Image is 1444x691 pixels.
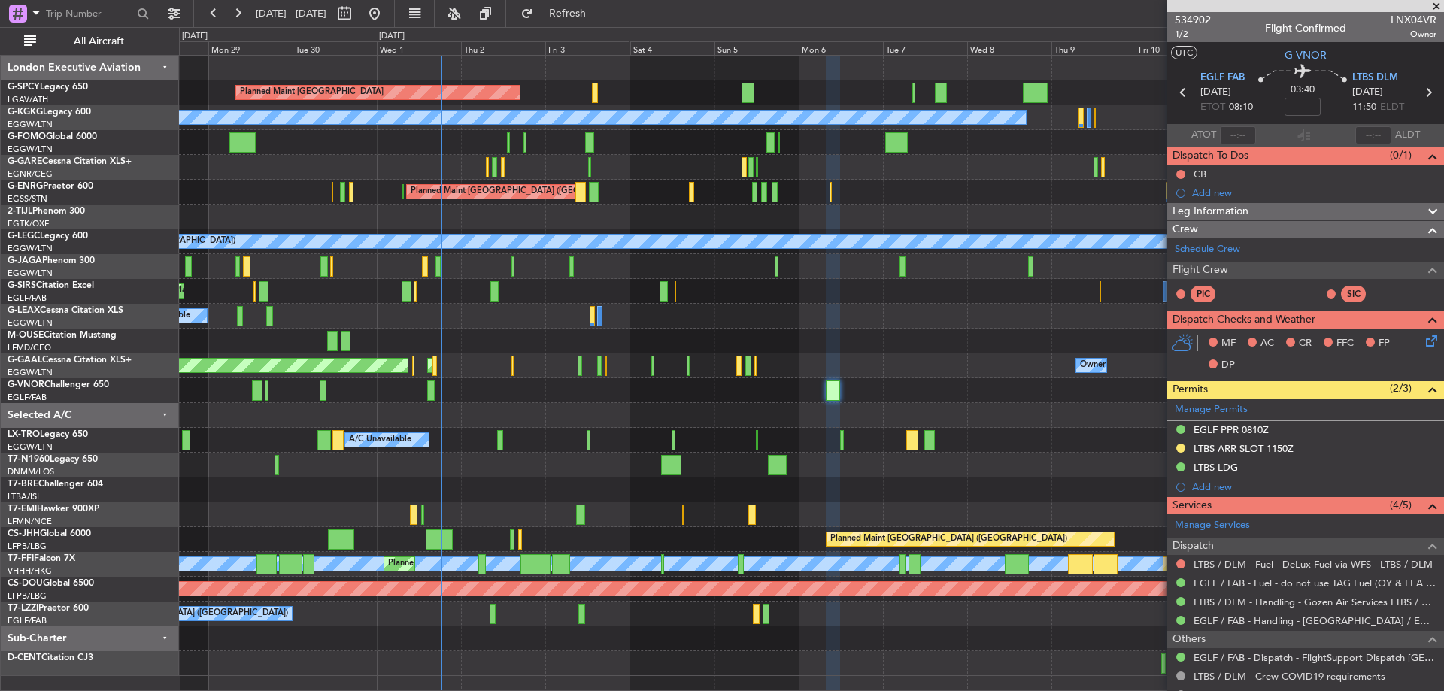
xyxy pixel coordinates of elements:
span: Dispatch To-Dos [1172,147,1248,165]
input: Trip Number [46,2,132,25]
span: LX-TRO [8,430,40,439]
a: EGGW/LTN [8,317,53,329]
span: Others [1172,631,1206,648]
span: T7-EMI [8,505,37,514]
span: M-OUSE [8,331,44,340]
a: G-KGKGLegacy 600 [8,108,91,117]
a: EGGW/LTN [8,441,53,453]
span: MF [1221,336,1236,351]
span: T7-BRE [8,480,38,489]
div: AOG Maint Dusseldorf [432,354,519,377]
a: M-OUSECitation Mustang [8,331,117,340]
a: EGGW/LTN [8,367,53,378]
span: Dispatch Checks and Weather [1172,311,1315,329]
div: Sun 5 [714,41,799,55]
span: G-SIRS [8,281,36,290]
a: DNMM/LOS [8,466,54,477]
div: Planned Maint [GEOGRAPHIC_DATA] [240,81,384,104]
span: G-LEGC [8,232,40,241]
div: CB [1194,168,1206,180]
a: EGNR/CEG [8,168,53,180]
div: Planned Maint [GEOGRAPHIC_DATA] ([GEOGRAPHIC_DATA]) [830,528,1067,550]
a: G-ENRGPraetor 600 [8,182,93,191]
div: - - [1219,287,1253,301]
div: Thu 9 [1051,41,1136,55]
span: G-VNOR [8,380,44,389]
span: ALDT [1395,128,1420,143]
div: LTBS ARR SLOT 1150Z [1194,442,1294,455]
a: G-SIRSCitation Excel [8,281,94,290]
div: Tue 30 [293,41,377,55]
a: T7-LZZIPraetor 600 [8,604,89,613]
a: EGGW/LTN [8,243,53,254]
div: EGLF PPR 0810Z [1194,423,1269,436]
span: G-KGKG [8,108,43,117]
span: G-GAAL [8,356,42,365]
span: (0/1) [1390,147,1412,163]
span: Refresh [536,8,599,19]
span: 1/2 [1175,28,1211,41]
span: G-VNOR [1285,47,1327,63]
a: Manage Permits [1175,402,1248,417]
span: G-GARE [8,157,42,166]
a: LFMN/NCE [8,516,52,527]
span: T7-N1960 [8,455,50,464]
span: AC [1260,336,1274,351]
div: Wed 1 [377,41,461,55]
div: [DATE] [379,30,405,43]
a: G-SPCYLegacy 650 [8,83,88,92]
div: Mon 29 [208,41,293,55]
div: Sat 4 [630,41,714,55]
a: T7-FFIFalcon 7X [8,554,75,563]
div: Tue 7 [883,41,967,55]
a: LGAV/ATH [8,94,48,105]
span: 11:50 [1352,100,1376,115]
span: T7-LZZI [8,604,38,613]
div: Wed 8 [967,41,1051,55]
span: ELDT [1380,100,1404,115]
div: Fri 3 [545,41,629,55]
a: LFMD/CEQ [8,342,51,353]
a: EGGW/LTN [8,119,53,130]
a: T7-EMIHawker 900XP [8,505,99,514]
a: 2-TIJLPhenom 300 [8,207,85,216]
div: Fri 10 [1136,41,1220,55]
a: LFPB/LBG [8,590,47,602]
input: --:-- [1220,126,1256,144]
span: EGLF FAB [1200,71,1245,86]
span: Crew [1172,221,1198,238]
a: Schedule Crew [1175,242,1240,257]
span: LNX04VR [1391,12,1436,28]
div: Mon 6 [799,41,883,55]
span: Leg Information [1172,203,1248,220]
span: Dispatch [1172,538,1214,555]
a: EGLF / FAB - Handling - [GEOGRAPHIC_DATA] / EGLF / FAB [1194,614,1436,627]
a: T7-N1960Legacy 650 [8,455,98,464]
button: UTC [1171,46,1197,59]
a: EGTK/OXF [8,218,49,229]
a: G-GAALCessna Citation XLS+ [8,356,132,365]
span: CS-JHH [8,529,40,538]
button: Refresh [514,2,604,26]
div: Add new [1192,186,1436,199]
span: 2-TIJL [8,207,32,216]
span: (4/5) [1390,497,1412,513]
a: EGLF/FAB [8,615,47,626]
div: SIC [1341,286,1366,302]
a: G-LEAXCessna Citation XLS [8,306,123,315]
span: G-JAGA [8,256,42,265]
a: Manage Services [1175,518,1250,533]
span: Services [1172,497,1212,514]
a: T7-BREChallenger 604 [8,480,103,489]
a: G-VNORChallenger 650 [8,380,109,389]
span: [DATE] [1200,85,1231,100]
span: CR [1299,336,1312,351]
a: EGLF / FAB - Dispatch - FlightSupport Dispatch [GEOGRAPHIC_DATA] [1194,651,1436,664]
a: CS-JHHGlobal 6000 [8,529,91,538]
div: Flight Confirmed [1265,20,1346,36]
span: 03:40 [1291,83,1315,98]
div: A/C Unavailable [349,429,411,451]
span: [DATE] [1352,85,1383,100]
span: Permits [1172,381,1208,399]
div: Owner [1080,354,1106,377]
